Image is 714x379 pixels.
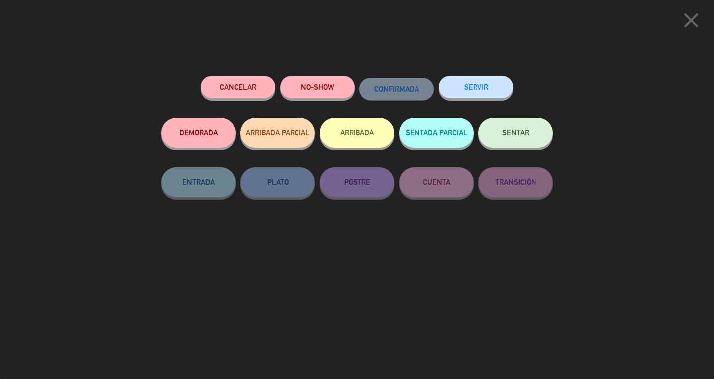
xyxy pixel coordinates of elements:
button: NO-SHOW [280,76,355,98]
span: CONFIRMADA [374,85,419,93]
button: PLATO [240,167,315,197]
button: Cancelar [201,76,275,98]
span: SENTAR [502,128,529,137]
span: ARRIBADA PARCIAL [246,128,310,137]
button: POSTRE [320,167,394,197]
button: ENTRADA [161,167,236,197]
button: CUENTA [399,167,474,197]
button: DEMORADA [161,118,236,148]
i: close [679,8,704,33]
button: close [676,7,707,37]
button: SENTADA PARCIAL [399,118,474,148]
button: TRANSICIÓN [478,167,553,197]
button: CONFIRMADA [359,78,434,100]
button: ARRIBADA [320,118,394,148]
button: SERVIR [439,76,513,98]
button: ARRIBADA PARCIAL [240,118,315,148]
button: SENTAR [478,118,553,148]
